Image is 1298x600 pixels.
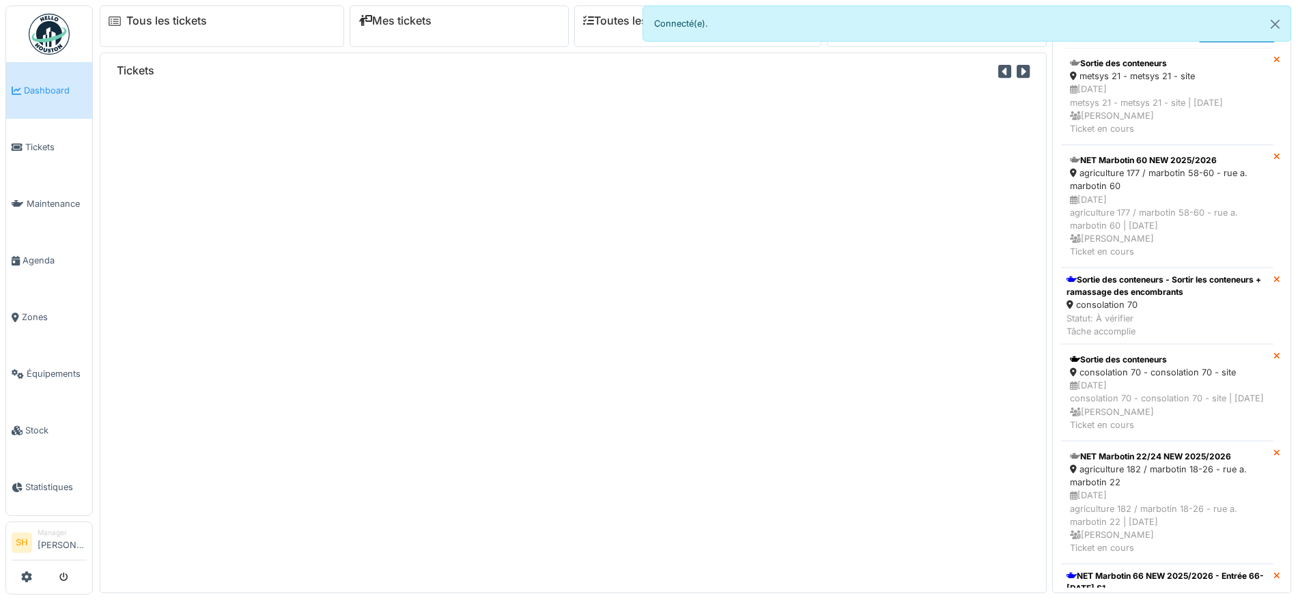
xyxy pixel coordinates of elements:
[12,532,32,553] li: SH
[1070,489,1265,554] div: [DATE] agriculture 182 / marbotin 18-26 - rue a. marbotin 22 | [DATE] [PERSON_NAME] Ticket en cours
[6,345,92,402] a: Équipements
[38,528,87,557] li: [PERSON_NAME]
[1067,312,1268,338] div: Statut: À vérifier Tâche accomplie
[358,14,432,27] a: Mes tickets
[643,5,1292,42] div: Connecté(e).
[1070,193,1265,259] div: [DATE] agriculture 177 / marbotin 58-60 - rue a. marbotin 60 | [DATE] [PERSON_NAME] Ticket en cours
[1070,366,1265,379] div: consolation 70 - consolation 70 - site
[1070,354,1265,366] div: Sortie des conteneurs
[6,459,92,515] a: Statistiques
[25,424,87,437] span: Stock
[6,175,92,232] a: Maintenance
[1070,463,1265,489] div: agriculture 182 / marbotin 18-26 - rue a. marbotin 22
[1061,441,1273,564] a: NET Marbotin 22/24 NEW 2025/2026 agriculture 182 / marbotin 18-26 - rue a. marbotin 22 [DATE]agri...
[126,14,207,27] a: Tous les tickets
[1070,167,1265,192] div: agriculture 177 / marbotin 58-60 - rue a. marbotin 60
[1061,145,1273,268] a: NET Marbotin 60 NEW 2025/2026 agriculture 177 / marbotin 58-60 - rue a. marbotin 60 [DATE]agricul...
[1067,274,1268,298] div: Sortie des conteneurs - Sortir les conteneurs + ramassage des encombrants
[12,528,87,560] a: SH Manager[PERSON_NAME]
[1067,298,1268,311] div: consolation 70
[583,14,685,27] a: Toutes les tâches
[1070,83,1265,135] div: [DATE] metsys 21 - metsys 21 - site | [DATE] [PERSON_NAME] Ticket en cours
[1061,268,1273,344] a: Sortie des conteneurs - Sortir les conteneurs + ramassage des encombrants consolation 70 Statut: ...
[1061,48,1273,145] a: Sortie des conteneurs metsys 21 - metsys 21 - site [DATE]metsys 21 - metsys 21 - site | [DATE] [P...
[23,254,87,267] span: Agenda
[22,311,87,324] span: Zones
[117,64,154,77] h6: Tickets
[6,119,92,175] a: Tickets
[1260,6,1290,42] button: Close
[27,367,87,380] span: Équipements
[25,481,87,494] span: Statistiques
[1070,451,1265,463] div: NET Marbotin 22/24 NEW 2025/2026
[6,289,92,345] a: Zones
[27,197,87,210] span: Maintenance
[1067,570,1268,595] div: NET Marbotin 66 NEW 2025/2026 - Entrée 66- [DATE] S1
[29,14,70,55] img: Badge_color-CXgf-gQk.svg
[38,528,87,538] div: Manager
[1070,57,1265,70] div: Sortie des conteneurs
[1061,344,1273,441] a: Sortie des conteneurs consolation 70 - consolation 70 - site [DATE]consolation 70 - consolation 7...
[24,84,87,97] span: Dashboard
[1070,379,1265,431] div: [DATE] consolation 70 - consolation 70 - site | [DATE] [PERSON_NAME] Ticket en cours
[1070,154,1265,167] div: NET Marbotin 60 NEW 2025/2026
[6,402,92,459] a: Stock
[1070,70,1265,83] div: metsys 21 - metsys 21 - site
[6,62,92,119] a: Dashboard
[6,232,92,289] a: Agenda
[25,141,87,154] span: Tickets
